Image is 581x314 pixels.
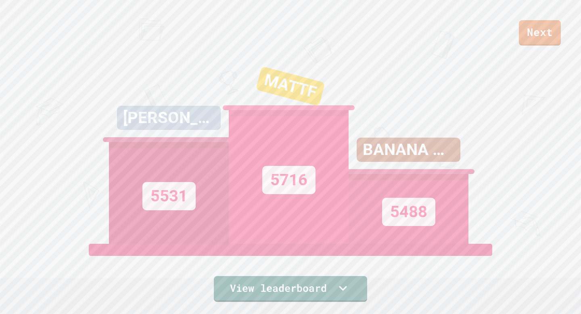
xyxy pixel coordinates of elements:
[262,166,316,194] div: 5716
[382,198,435,226] div: 5488
[357,138,460,162] div: BANANA MAN
[255,66,325,106] div: MATTF
[142,182,196,210] div: 5531
[519,20,561,46] a: Next
[117,106,221,130] div: [PERSON_NAME]
[214,276,367,302] a: View leaderboard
